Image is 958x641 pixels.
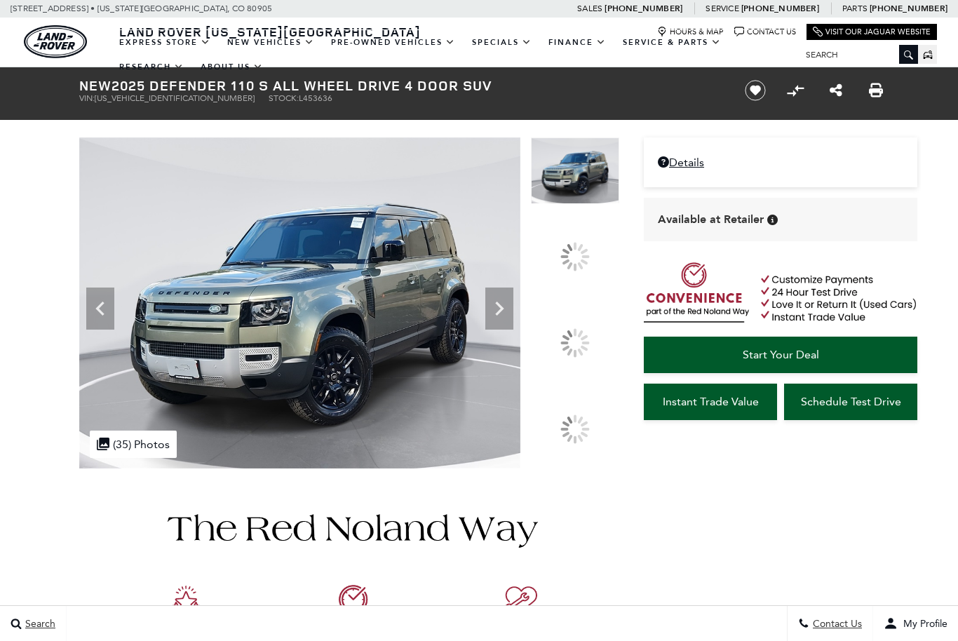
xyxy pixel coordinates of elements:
a: Land Rover [US_STATE][GEOGRAPHIC_DATA] [111,23,429,40]
div: Vehicle is in stock and ready for immediate delivery. Due to demand, availability is subject to c... [767,215,778,225]
span: Parts [842,4,868,13]
a: land-rover [24,25,87,58]
span: Schedule Test Drive [801,395,901,408]
span: My Profile [898,618,947,630]
a: Print this New 2025 Defender 110 S All Wheel Drive 4 Door SUV [869,82,883,99]
span: Instant Trade Value [663,395,759,408]
a: Research [111,55,192,79]
span: [US_VEHICLE_IDENTIFICATION_NUMBER] [95,93,255,103]
a: Details [658,156,903,169]
a: New Vehicles [219,30,323,55]
a: Finance [540,30,614,55]
a: EXPRESS STORE [111,30,219,55]
span: L453636 [299,93,332,103]
nav: Main Navigation [111,30,795,79]
a: Specials [464,30,540,55]
button: user-profile-menu [873,606,958,641]
span: Land Rover [US_STATE][GEOGRAPHIC_DATA] [119,23,421,40]
a: [PHONE_NUMBER] [870,3,947,14]
a: About Us [192,55,271,79]
span: Start Your Deal [743,348,819,361]
span: Search [22,618,55,630]
a: Start Your Deal [644,337,917,373]
span: Sales [577,4,602,13]
span: VIN: [79,93,95,103]
a: Share this New 2025 Defender 110 S All Wheel Drive 4 Door SUV [830,82,842,99]
a: Service & Parts [614,30,729,55]
a: [PHONE_NUMBER] [741,3,819,14]
input: Search [795,46,918,63]
img: New 2025 Pangea Green LAND ROVER S image 1 [79,137,520,468]
span: Available at Retailer [658,212,764,227]
a: [PHONE_NUMBER] [605,3,682,14]
span: Service [706,4,738,13]
h1: 2025 Defender 110 S All Wheel Drive 4 Door SUV [79,78,721,93]
a: Schedule Test Drive [784,384,917,420]
img: New 2025 Pangea Green LAND ROVER S image 1 [531,137,619,204]
a: Instant Trade Value [644,384,777,420]
a: Hours & Map [657,27,724,37]
img: Land Rover [24,25,87,58]
a: Contact Us [734,27,796,37]
a: Visit Our Jaguar Website [813,27,931,37]
button: Compare vehicle [785,80,806,101]
span: Contact Us [809,618,862,630]
a: [STREET_ADDRESS] • [US_STATE][GEOGRAPHIC_DATA], CO 80905 [11,4,272,13]
span: Stock: [269,93,299,103]
button: Save vehicle [740,79,771,102]
a: Pre-Owned Vehicles [323,30,464,55]
strong: New [79,76,112,95]
div: (35) Photos [90,431,177,458]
